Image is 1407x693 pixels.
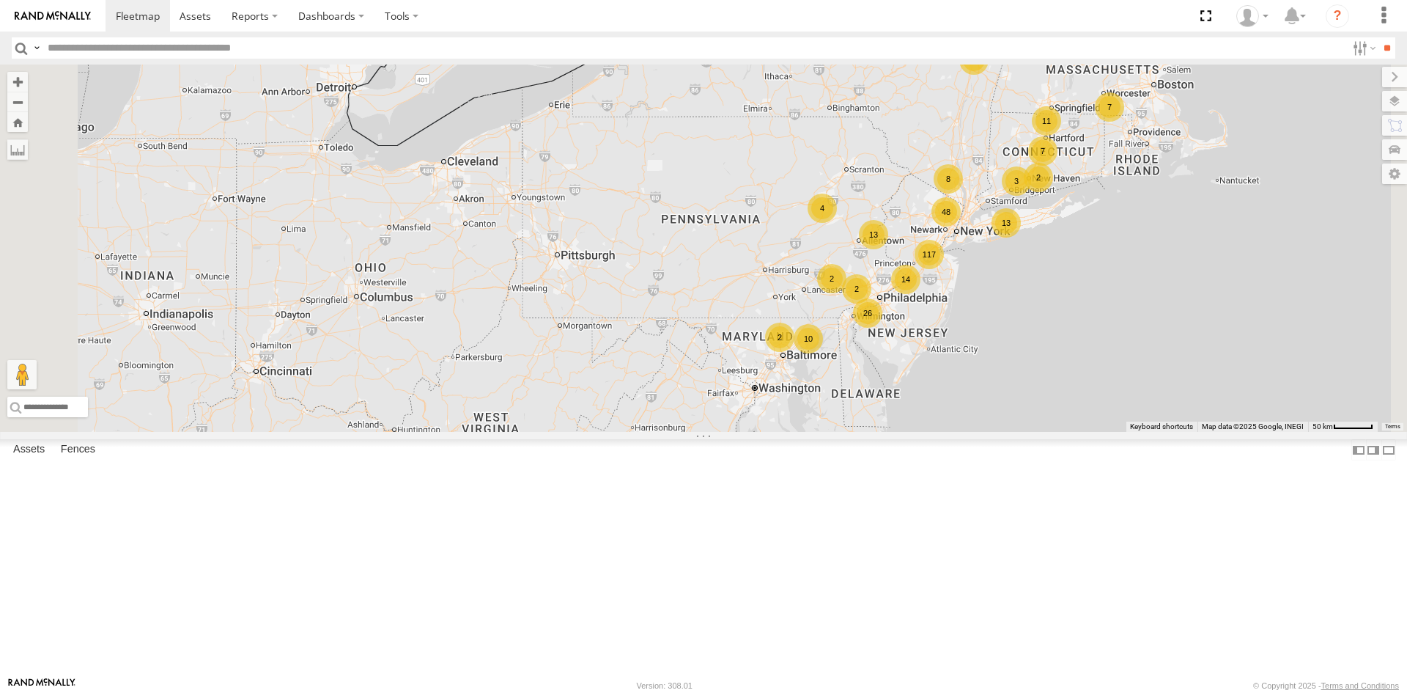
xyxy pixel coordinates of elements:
[1382,164,1407,184] label: Map Settings
[1202,422,1304,430] span: Map data ©2025 Google, INEGI
[931,197,961,227] div: 48
[959,45,989,75] div: 3
[31,37,43,59] label: Search Query
[1002,166,1031,196] div: 3
[15,11,91,21] img: rand-logo.svg
[1326,4,1349,28] i: ?
[7,360,37,389] button: Drag Pegman onto the map to open Street View
[1308,422,1378,432] button: Map Scale: 50 km per 51 pixels
[1130,422,1193,432] button: Keyboard shortcuts
[1028,136,1057,166] div: 7
[1095,92,1124,122] div: 7
[8,678,75,693] a: Visit our Website
[859,220,888,249] div: 13
[915,240,944,269] div: 117
[6,440,52,461] label: Assets
[1366,439,1381,461] label: Dock Summary Table to the Right
[637,681,693,690] div: Version: 308.01
[1253,681,1399,690] div: © Copyright 2025 -
[7,112,28,132] button: Zoom Home
[1321,681,1399,690] a: Terms and Conditions
[765,323,794,352] div: 2
[817,264,846,293] div: 2
[1347,37,1378,59] label: Search Filter Options
[1024,163,1053,192] div: 2
[53,440,103,461] label: Fences
[842,274,871,304] div: 2
[853,298,882,328] div: 26
[991,208,1021,238] div: 13
[1381,439,1396,461] label: Hide Summary Table
[7,92,28,112] button: Zoom out
[934,164,963,194] div: 8
[891,265,920,294] div: 14
[1312,422,1333,430] span: 50 km
[794,324,823,353] div: 10
[7,139,28,160] label: Measure
[808,194,837,223] div: 4
[7,72,28,92] button: Zoom in
[1351,439,1366,461] label: Dock Summary Table to the Left
[1385,424,1400,430] a: Terms (opens in new tab)
[1231,5,1274,27] div: Stephanie Tidaback
[1032,106,1061,136] div: 11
